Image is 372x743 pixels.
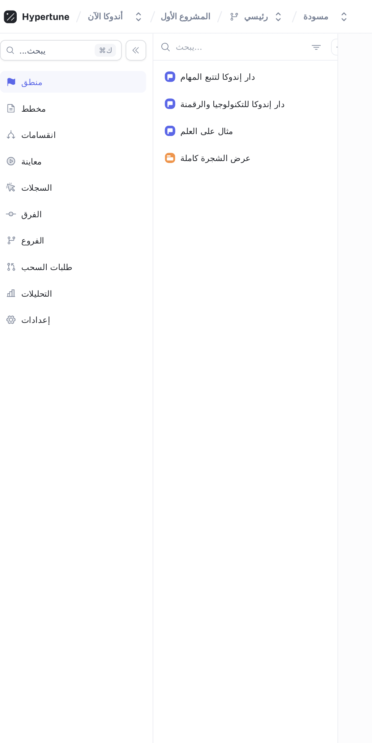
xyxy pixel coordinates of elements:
font: انقسامات [16,76,37,82]
button: إعادة ضبط [316,4,346,16]
font: يثبت [16,683,26,689]
button: عرض التغييرات [274,4,313,16]
button: أندوكا الآن [52,3,91,16]
font: مسودة [183,6,197,13]
font: رئيسي [148,6,162,13]
font: إعادة ضبط [320,7,342,13]
button: يبحث...ك [4,24,76,36]
button: مسودة [180,3,213,16]
font: السجلات [16,107,35,114]
font: ك [66,27,70,32]
font: مخطط [16,61,31,67]
font: دار إندوكا للتكنولوجيا والرقمنة [110,58,172,64]
button: إنشاء علم جديد [268,424,307,436]
font: عرض الشجرة كاملة [110,90,151,96]
button: يحفظ [349,4,367,16]
font: إعدادات [16,185,33,191]
font: معاينة [16,92,28,98]
font: حدد العلم في الشريط الجانبي الأيسر [244,405,331,413]
a: التوثيق [4,711,90,724]
font: منطق [16,45,29,51]
font: مثال على العلم [110,74,141,80]
font: لم يتم تحديد أي علم [259,392,317,401]
font: طلبات السحب [16,154,46,160]
font: الدردشة المباشرة [16,699,54,705]
font: أندوكا الآن [55,6,76,13]
button: رئيسي [136,3,174,16]
font: التحليلات [16,170,35,176]
font: الفرق [16,123,28,129]
font: التوثيق [16,714,31,720]
font: تسجيل الخروج [16,730,46,736]
input: يبحث... [107,24,184,32]
font: دار إندوكا لتتبع المهام [110,42,154,48]
font: يحفظ [352,7,364,13]
font: عرض التغييرات [278,7,310,13]
font: الفروع [16,139,30,145]
font: المشروع الأول [98,6,128,13]
font: إنشاء علم جديد [271,427,304,433]
font: يبحث... [15,27,31,33]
